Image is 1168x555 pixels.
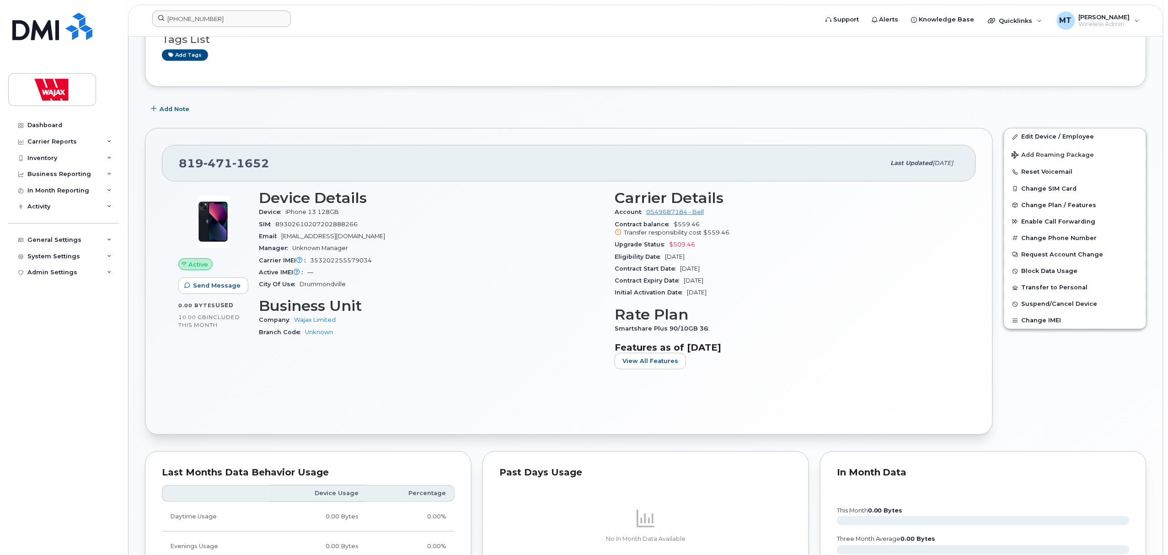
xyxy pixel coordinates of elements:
button: Block Data Usage [1004,263,1146,279]
tspan: 0.00 Bytes [901,535,936,542]
td: 0.00% [367,502,455,532]
button: Change Phone Number [1004,230,1146,246]
span: Quicklinks [999,17,1033,24]
span: [DATE] [933,160,954,166]
span: Change Plan / Features [1022,202,1097,208]
td: Daytime Usage [162,502,269,532]
span: 10.00 GB [178,314,207,320]
button: Change IMEI [1004,312,1146,329]
span: Account [615,208,646,215]
span: Suspend/Cancel Device [1022,301,1098,308]
a: Add tags [162,49,208,61]
span: Knowledge Base [919,15,975,24]
span: Transfer responsibility cost [624,229,702,236]
span: $509.46 [669,241,695,248]
span: Add Roaming Package [1012,151,1094,160]
p: No In Month Data Available [499,535,792,543]
div: Michael Tran [1050,11,1146,30]
span: Eligibility Date [615,253,665,260]
th: Device Usage [269,485,367,502]
h3: Tags List [162,34,1130,45]
button: View All Features [615,353,686,369]
button: Send Message [178,277,248,294]
button: Request Account Change [1004,246,1146,263]
span: 89302610207202888266 [275,221,358,228]
button: Reset Voicemail [1004,164,1146,180]
span: Smartshare Plus 90/10GB 36 [615,325,713,332]
button: Transfer to Personal [1004,279,1146,296]
span: iPhone 13 128GB [285,208,339,215]
span: Alerts [879,15,899,24]
span: 471 [204,156,232,170]
button: Add Roaming Package [1004,145,1146,164]
span: 1652 [232,156,269,170]
h3: Rate Plan [615,306,959,323]
a: Alerts [865,11,905,29]
span: Support [833,15,859,24]
th: Percentage [367,485,455,502]
button: Suspend/Cancel Device [1004,296,1146,312]
text: this month [836,507,903,514]
span: View All Features [622,357,678,365]
button: Add Note [145,101,197,117]
span: — [307,269,313,276]
h3: Features as of [DATE] [615,342,959,353]
span: included this month [178,314,240,329]
span: [DATE] [665,253,685,260]
img: image20231002-3703462-1ig824h.jpeg [186,194,241,249]
span: SIM [259,221,275,228]
a: Unknown [305,329,333,336]
span: $559.46 [615,221,959,237]
h3: Business Unit [259,298,604,314]
div: Past Days Usage [499,468,792,477]
span: used [215,302,234,309]
text: three month average [836,535,936,542]
span: City Of Use [259,281,300,288]
span: Enable Call Forwarding [1022,218,1096,225]
span: Email [259,233,281,240]
span: Device [259,208,285,215]
span: [DATE] [687,289,707,296]
button: Enable Call Forwarding [1004,213,1146,230]
span: Active [189,260,209,269]
span: Contract Start Date [615,265,680,272]
span: Branch Code [259,329,305,336]
input: Find something... [152,11,291,27]
span: Contract Expiry Date [615,277,684,284]
span: [DATE] [680,265,700,272]
tspan: 0.00 Bytes [868,507,903,514]
button: Change SIM Card [1004,181,1146,197]
h3: Carrier Details [615,190,959,206]
div: Last Months Data Behavior Usage [162,468,455,477]
span: Send Message [193,281,241,290]
span: [PERSON_NAME] [1079,13,1130,21]
span: $559.46 [703,229,729,236]
a: Knowledge Base [905,11,981,29]
span: [DATE] [684,277,703,284]
span: Contract balance [615,221,674,228]
span: Wireless Admin [1079,21,1130,28]
div: Quicklinks [982,11,1049,30]
a: 0549687184 - Bell [646,208,704,215]
span: Initial Activation Date [615,289,687,296]
span: Carrier IMEI [259,257,310,264]
span: 819 [179,156,269,170]
span: [EMAIL_ADDRESS][DOMAIN_NAME] [281,233,385,240]
span: 0.00 Bytes [178,302,215,309]
span: Active IMEI [259,269,307,276]
span: MT [1060,15,1072,26]
h3: Device Details [259,190,604,206]
td: 0.00 Bytes [269,502,367,532]
button: Change Plan / Features [1004,197,1146,213]
span: Add Note [160,105,189,113]
span: Company [259,316,294,323]
span: Drummondville [300,281,346,288]
span: 353202255579034 [310,257,372,264]
div: In Month Data [837,468,1130,477]
span: Last updated [891,160,933,166]
span: Manager [259,245,292,251]
a: Support [819,11,865,29]
a: Wajax Limited [294,316,336,323]
span: Unknown Manager [292,245,348,251]
span: Upgrade Status [615,241,669,248]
